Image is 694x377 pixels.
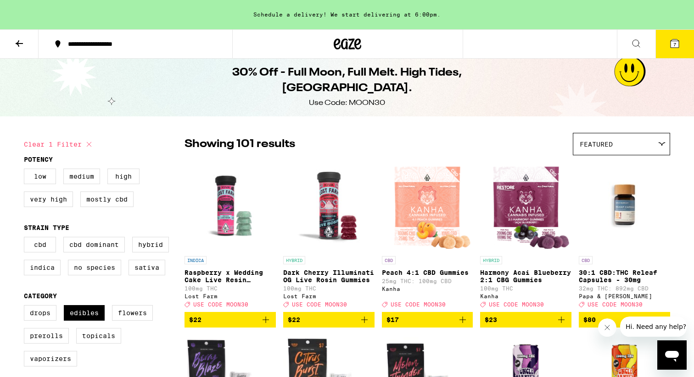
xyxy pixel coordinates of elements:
p: 25mg THC: 100mg CBD [382,278,473,284]
p: CBD [579,256,593,264]
div: Kanha [382,286,473,292]
button: Clear 1 filter [24,133,95,156]
div: Use Code: MOON30 [309,98,385,108]
a: Open page for Peach 4:1 CBD Gummies from Kanha [382,160,473,312]
label: CBD Dominant [63,237,125,252]
p: HYBRID [480,256,502,264]
label: Topicals [76,328,121,344]
h1: 30% Off - Full Moon, Full Melt. High Tides, [GEOGRAPHIC_DATA]. [180,65,514,96]
label: Drops [24,305,56,321]
label: Flowers [112,305,153,321]
label: Vaporizers [24,351,77,366]
a: Open page for 30:1 CBD:THC Releaf Capsules - 30mg from Papa & Barkley [579,160,670,312]
p: Peach 4:1 CBD Gummies [382,269,473,276]
iframe: Close message [598,318,616,337]
span: $17 [386,316,399,323]
label: Sativa [129,260,165,275]
label: Edibles [64,305,105,321]
label: Hybrid [132,237,169,252]
button: Add to bag [382,312,473,328]
p: Showing 101 results [185,137,295,152]
label: Low [24,169,56,184]
label: CBD [24,237,56,252]
p: Dark Cherry Illuminati OG Live Rosin Gummies [283,269,375,284]
div: Papa & [PERSON_NAME] [579,293,670,299]
img: Lost Farm - Raspberry x Wedding Cake Live Resin Gummies [185,160,276,251]
a: Open page for Dark Cherry Illuminati OG Live Rosin Gummies from Lost Farm [283,160,375,312]
legend: Strain Type [24,224,69,231]
iframe: Message from company [620,317,687,337]
span: $23 [485,316,497,323]
p: CBD [382,256,396,264]
img: Kanha - Harmony Acai Blueberry 2:1 CBG Gummies [481,160,571,251]
button: Add to bag [579,312,670,328]
span: USE CODE MOON30 [489,301,544,307]
legend: Category [24,292,57,300]
p: INDICA [185,256,207,264]
button: 7 [655,30,694,58]
span: $22 [288,316,300,323]
p: 32mg THC: 892mg CBD [579,285,670,291]
label: No Species [68,260,121,275]
button: Add to bag [480,312,571,328]
label: Medium [63,169,100,184]
button: Add to bag [185,312,276,328]
label: Very High [24,191,73,207]
p: Harmony Acai Blueberry 2:1 CBG Gummies [480,269,571,284]
img: Kanha - Peach 4:1 CBD Gummies [382,160,472,251]
a: Open page for Raspberry x Wedding Cake Live Resin Gummies from Lost Farm [185,160,276,312]
div: Lost Farm [283,293,375,299]
button: Add to bag [283,312,375,328]
span: USE CODE MOON30 [391,301,446,307]
iframe: Button to launch messaging window [657,340,687,370]
span: USE CODE MOON30 [292,301,347,307]
img: Papa & Barkley - 30:1 CBD:THC Releaf Capsules - 30mg [579,160,670,251]
p: HYBRID [283,256,305,264]
legend: Potency [24,156,53,163]
p: Raspberry x Wedding Cake Live Resin Gummies [185,269,276,284]
span: USE CODE MOON30 [193,301,248,307]
span: $80 [583,316,596,323]
span: $22 [189,316,201,323]
p: 30:1 CBD:THC Releaf Capsules - 30mg [579,269,670,284]
label: Prerolls [24,328,69,344]
p: 100mg THC [480,285,571,291]
label: Indica [24,260,61,275]
span: 7 [673,42,676,47]
p: 100mg THC [283,285,375,291]
div: Lost Farm [185,293,276,299]
span: USE CODE MOON30 [588,301,643,307]
p: 100mg THC [185,285,276,291]
div: Kanha [480,293,571,299]
label: High [107,169,140,184]
span: Featured [580,141,613,148]
a: Open page for Harmony Acai Blueberry 2:1 CBG Gummies from Kanha [480,160,571,312]
label: Mostly CBD [80,191,134,207]
img: Lost Farm - Dark Cherry Illuminati OG Live Rosin Gummies [283,160,375,251]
